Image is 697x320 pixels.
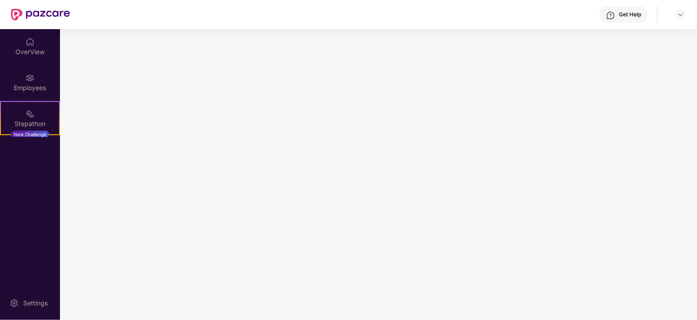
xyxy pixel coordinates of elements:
[606,11,615,20] img: svg+xml;base64,PHN2ZyBpZD0iSGVscC0zMngzMiIgeG1sbnM9Imh0dHA6Ly93d3cudzMub3JnLzIwMDAvc3ZnIiB3aWR0aD...
[11,9,70,20] img: New Pazcare Logo
[11,131,49,138] div: New Challenge
[10,299,19,308] img: svg+xml;base64,PHN2ZyBpZD0iU2V0dGluZy0yMHgyMCIgeG1sbnM9Imh0dHA6Ly93d3cudzMub3JnLzIwMDAvc3ZnIiB3aW...
[25,73,35,82] img: svg+xml;base64,PHN2ZyBpZD0iRW1wbG95ZWVzIiB4bWxucz0iaHR0cDovL3d3dy53My5vcmcvMjAwMC9zdmciIHdpZHRoPS...
[677,11,684,18] img: svg+xml;base64,PHN2ZyBpZD0iRHJvcGRvd24tMzJ4MzIiIHhtbG5zPSJodHRwOi8vd3d3LnczLm9yZy8yMDAwL3N2ZyIgd2...
[619,11,641,18] div: Get Help
[25,109,35,118] img: svg+xml;base64,PHN2ZyB4bWxucz0iaHR0cDovL3d3dy53My5vcmcvMjAwMC9zdmciIHdpZHRoPSIyMSIgaGVpZ2h0PSIyMC...
[20,299,50,308] div: Settings
[1,119,59,128] div: Stepathon
[25,37,35,46] img: svg+xml;base64,PHN2ZyBpZD0iSG9tZSIgeG1sbnM9Imh0dHA6Ly93d3cudzMub3JnLzIwMDAvc3ZnIiB3aWR0aD0iMjAiIG...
